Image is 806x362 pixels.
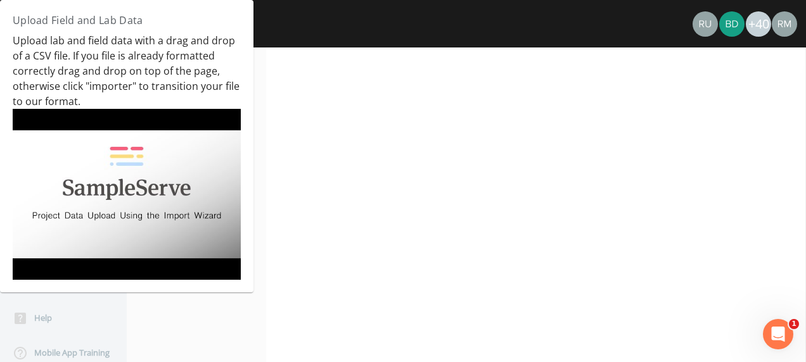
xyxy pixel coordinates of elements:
div: Russell Schindler [692,11,719,37]
div: Brock DeVeau [719,11,745,37]
img: hqdefault.jpg [13,109,241,280]
span: 1 [789,319,799,329]
img: a5c06d64ce99e847b6841ccd0307af82 [693,11,718,37]
div: +40 [746,11,771,37]
img: 9f682ec1c49132a47ef547787788f57d [719,11,745,37]
img: d250ce290b420ac1ac75bd936f5c1b60 [772,11,797,37]
h4: Upload Field and Lab Data [13,13,241,28]
div: Upload lab and field data with a drag and drop of a CSV file. If you file is already formatted co... [13,33,241,109]
iframe: Intercom live chat [763,319,793,349]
